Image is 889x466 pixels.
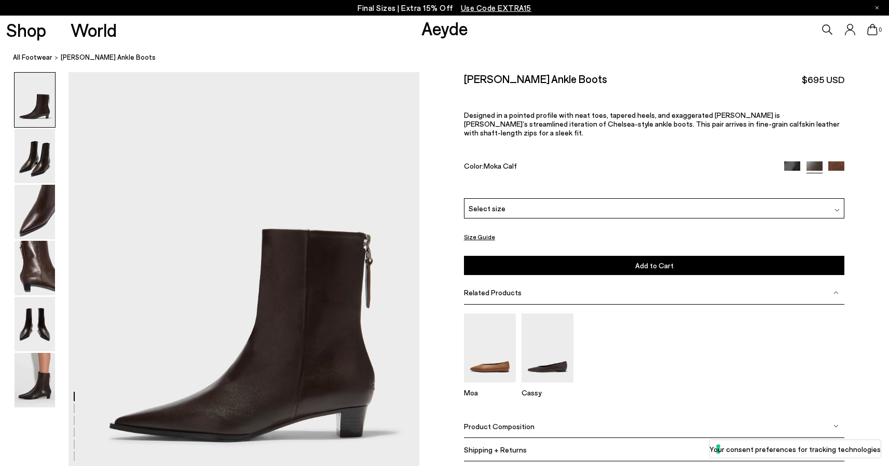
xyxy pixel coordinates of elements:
[709,440,881,458] button: Your consent preferences for tracking technologies
[469,203,505,214] span: Select size
[464,288,522,297] span: Related Products
[464,111,845,137] p: Designed in a pointed profile with neat toes, tapered heels, and exaggerated [PERSON_NAME] is [PE...
[461,3,531,12] span: Navigate to /collections/ss25-final-sizes
[833,424,839,429] img: svg%3E
[464,313,516,382] img: Moa Pointed-Toe Flats
[464,230,495,243] button: Size Guide
[71,21,117,39] a: World
[802,73,844,86] span: $695 USD
[15,185,55,239] img: Harriet Pointed Ankle Boots - Image 3
[464,162,772,174] div: Color:
[878,27,883,33] span: 0
[709,444,881,455] label: Your consent preferences for tracking technologies
[15,297,55,351] img: Harriet Pointed Ankle Boots - Image 5
[635,261,674,270] span: Add to Cart
[13,44,889,72] nav: breadcrumb
[61,52,156,63] span: [PERSON_NAME] Ankle Boots
[358,2,531,15] p: Final Sizes | Extra 15% Off
[833,290,839,295] img: svg%3E
[464,376,516,398] a: Moa Pointed-Toe Flats Moa
[15,353,55,407] img: Harriet Pointed Ankle Boots - Image 6
[464,72,607,85] h2: [PERSON_NAME] Ankle Boots
[15,73,55,127] img: Harriet Pointed Ankle Boots - Image 1
[835,208,840,213] img: svg%3E
[464,445,527,454] span: Shipping + Returns
[522,389,573,398] p: Cassy
[464,389,516,398] p: Moa
[464,422,535,431] span: Product Composition
[522,376,573,398] a: Cassy Pointed-Toe Flats Cassy
[15,241,55,295] img: Harriet Pointed Ankle Boots - Image 4
[867,24,878,35] a: 0
[464,256,845,275] button: Add to Cart
[6,21,46,39] a: Shop
[13,52,52,63] a: All Footwear
[15,129,55,183] img: Harriet Pointed Ankle Boots - Image 2
[522,313,573,382] img: Cassy Pointed-Toe Flats
[421,17,468,39] a: Aeyde
[484,162,517,171] span: Moka Calf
